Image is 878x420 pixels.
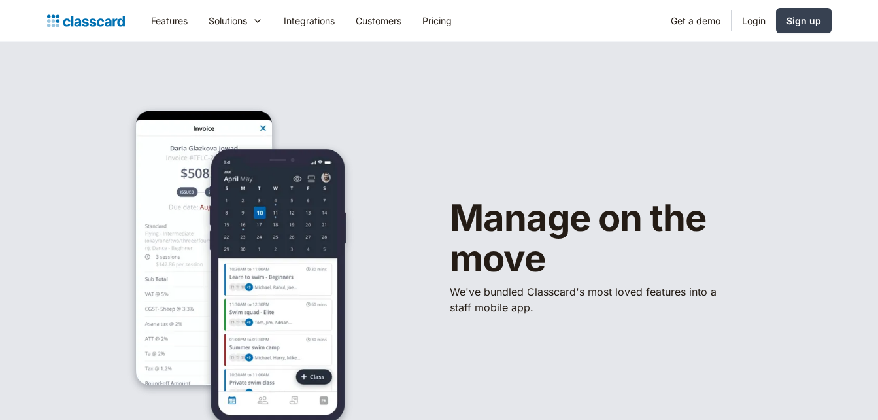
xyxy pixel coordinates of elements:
div: Sign up [786,14,821,27]
div: Solutions [198,6,273,35]
a: home [47,12,125,30]
a: Customers [345,6,412,35]
a: Sign up [776,8,832,33]
a: Login [732,6,776,35]
a: Get a demo [660,6,731,35]
div: Solutions [209,14,247,27]
h1: Manage on the move [450,198,790,279]
a: Integrations [273,6,345,35]
p: We've bundled ​Classcard's most loved features into a staff mobile app. [450,284,724,315]
a: Features [141,6,198,35]
a: Pricing [412,6,462,35]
